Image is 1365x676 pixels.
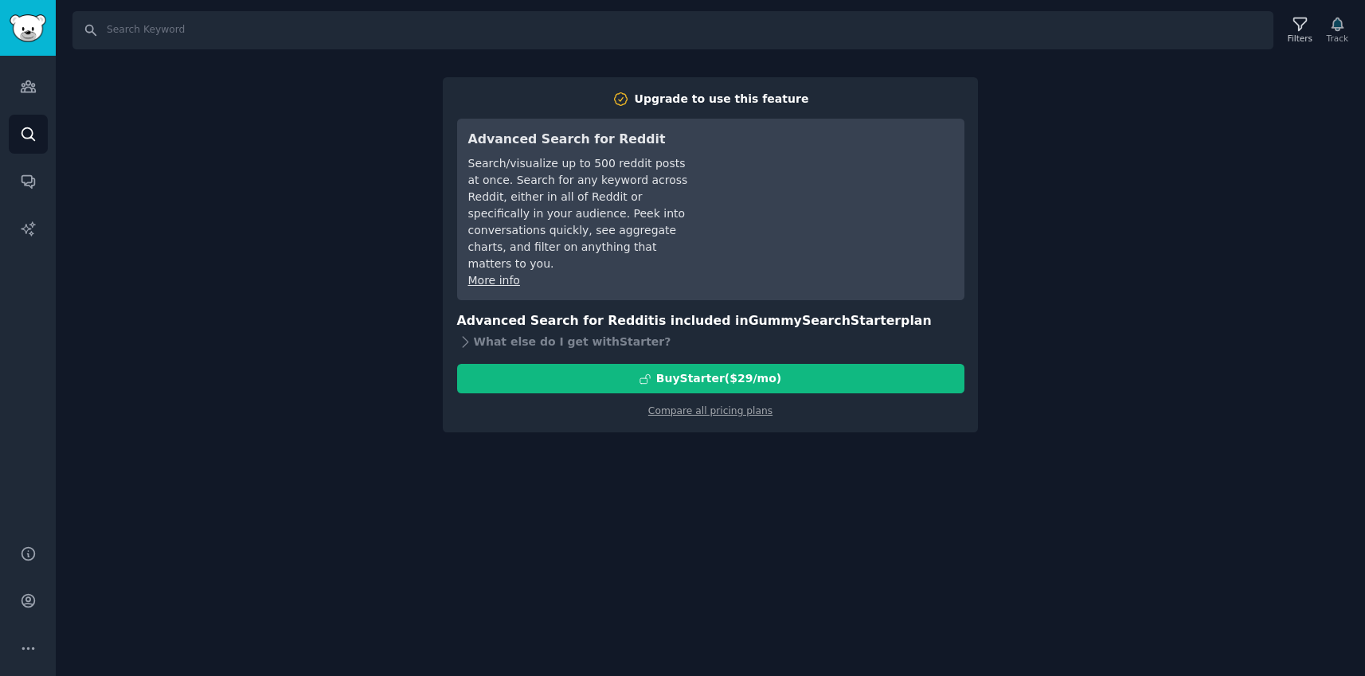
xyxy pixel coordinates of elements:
a: More info [468,274,520,287]
input: Search Keyword [72,11,1273,49]
span: GummySearch Starter [749,313,901,328]
h3: Advanced Search for Reddit [468,130,692,150]
h3: Advanced Search for Reddit is included in plan [457,311,964,331]
div: What else do I get with Starter ? [457,330,964,353]
div: Search/visualize up to 500 reddit posts at once. Search for any keyword across Reddit, either in ... [468,155,692,272]
div: Filters [1288,33,1312,44]
iframe: YouTube video player [714,130,953,249]
img: GummySearch logo [10,14,46,42]
a: Compare all pricing plans [648,405,772,416]
div: Buy Starter ($ 29 /mo ) [656,370,781,387]
div: Upgrade to use this feature [635,91,809,107]
button: BuyStarter($29/mo) [457,364,964,393]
